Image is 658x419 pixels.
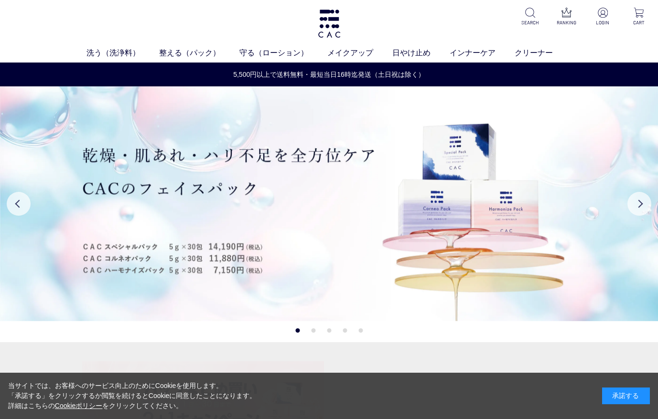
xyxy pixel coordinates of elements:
[327,47,392,59] a: メイクアップ
[327,328,331,333] button: 3 of 5
[8,381,257,411] div: 当サイトでは、お客様へのサービス向上のためにCookieを使用します。 「承諾する」をクリックするか閲覧を続けるとCookieに同意したことになります。 詳細はこちらの をクリックしてください。
[450,47,515,59] a: インナーケア
[317,10,342,38] img: logo
[515,47,572,59] a: クリーナー
[519,8,542,26] a: SEARCH
[343,328,347,333] button: 4 of 5
[555,8,578,26] a: RANKING
[627,19,650,26] p: CART
[602,388,650,404] div: 承諾する
[295,328,300,333] button: 1 of 5
[239,47,327,59] a: 守る（ローション）
[0,70,658,80] a: 5,500円以上で送料無料・最短当日16時迄発送（土日祝は除く）
[55,402,103,409] a: Cookieポリシー
[519,19,542,26] p: SEARCH
[159,47,239,59] a: 整える（パック）
[7,192,31,216] button: Previous
[86,47,159,59] a: 洗う（洗浄料）
[591,19,614,26] p: LOGIN
[591,8,614,26] a: LOGIN
[555,19,578,26] p: RANKING
[627,8,650,26] a: CART
[358,328,363,333] button: 5 of 5
[627,192,651,216] button: Next
[392,47,450,59] a: 日やけ止め
[311,328,315,333] button: 2 of 5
